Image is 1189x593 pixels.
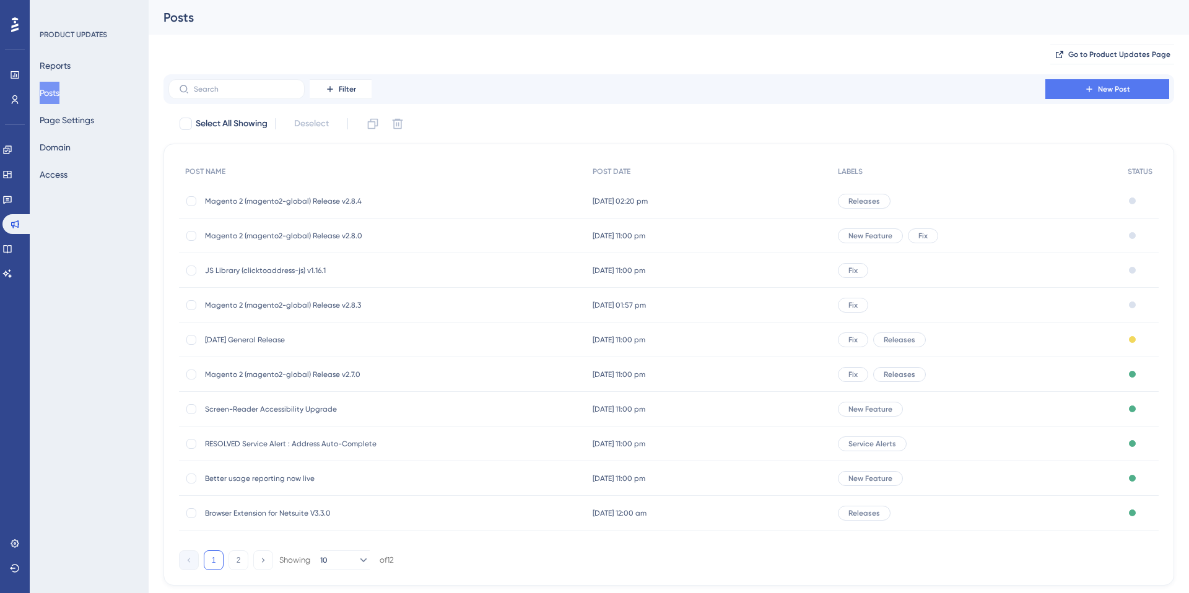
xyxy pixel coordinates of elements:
[283,113,340,135] button: Deselect
[205,439,403,449] span: RESOLVED Service Alert : Address Auto-Complete
[848,266,858,275] span: Fix
[593,231,645,241] span: [DATE] 11:00 pm
[848,404,892,414] span: New Feature
[593,474,645,483] span: [DATE] 11:00 pm
[848,439,896,449] span: Service Alerts
[1050,45,1174,64] button: Go to Product Updates Page
[884,335,915,345] span: Releases
[310,79,372,99] button: Filter
[593,404,645,414] span: [DATE] 11:00 pm
[40,82,59,104] button: Posts
[593,439,645,449] span: [DATE] 11:00 pm
[593,167,630,176] span: POST DATE
[194,85,294,93] input: Search
[848,370,858,379] span: Fix
[40,109,94,131] button: Page Settings
[593,196,648,206] span: [DATE] 02:20 pm
[40,163,68,186] button: Access
[848,196,880,206] span: Releases
[593,300,646,310] span: [DATE] 01:57 pm
[40,136,71,158] button: Domain
[1045,79,1169,99] button: New Post
[204,550,224,570] button: 1
[294,116,329,131] span: Deselect
[205,335,403,345] span: [DATE] General Release
[848,474,892,483] span: New Feature
[1098,84,1130,94] span: New Post
[205,508,403,518] span: Browser Extension for Netsuite V3.3.0
[848,508,880,518] span: Releases
[205,370,403,379] span: Magento 2 (magento2-global) Release v2.7.0
[279,555,310,566] div: Showing
[380,555,394,566] div: of 12
[185,167,225,176] span: POST NAME
[884,370,915,379] span: Releases
[205,266,403,275] span: JS Library (clicktoaddress-js) v1.16.1
[848,335,858,345] span: Fix
[205,231,403,241] span: Magento 2 (magento2-global) Release v2.8.0
[205,300,403,310] span: Magento 2 (magento2-global) Release v2.8.3
[205,474,403,483] span: Better usage reporting now live
[320,550,370,570] button: 10
[848,231,892,241] span: New Feature
[593,370,645,379] span: [DATE] 11:00 pm
[320,555,328,565] span: 10
[40,54,71,77] button: Reports
[1128,167,1152,176] span: STATUS
[229,550,248,570] button: 2
[1068,50,1170,59] span: Go to Product Updates Page
[838,167,863,176] span: LABELS
[205,404,403,414] span: Screen-Reader Accessibility Upgrade
[593,335,645,345] span: [DATE] 11:00 pm
[918,231,928,241] span: Fix
[593,266,645,275] span: [DATE] 11:00 pm
[848,300,858,310] span: Fix
[40,30,107,40] div: PRODUCT UPDATES
[163,9,1143,26] div: Posts
[339,84,356,94] span: Filter
[196,116,268,131] span: Select All Showing
[593,508,647,518] span: [DATE] 12:00 am
[205,196,403,206] span: Magento 2 (magento2-global) Release v2.8.4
